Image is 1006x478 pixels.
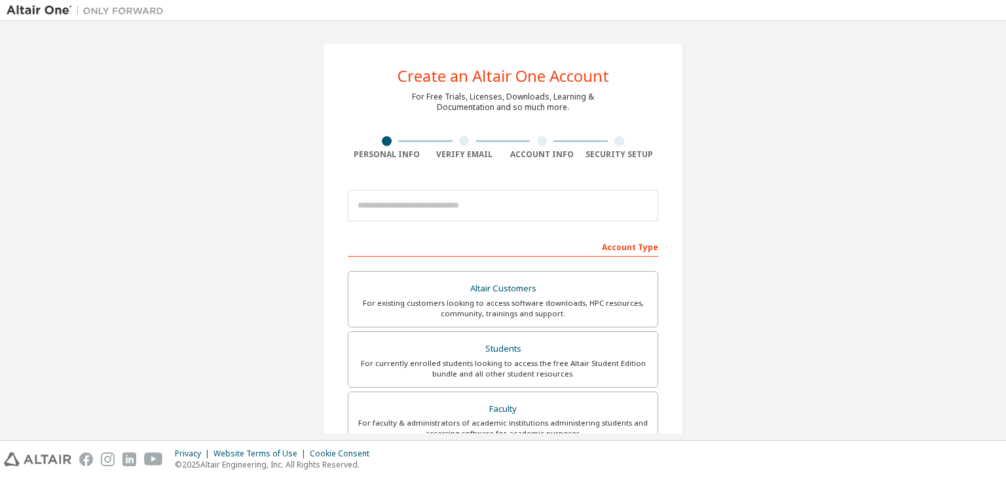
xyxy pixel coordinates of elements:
img: altair_logo.svg [4,452,71,466]
img: youtube.svg [144,452,163,466]
div: Security Setup [581,149,659,160]
img: linkedin.svg [122,452,136,466]
div: For existing customers looking to access software downloads, HPC resources, community, trainings ... [356,298,650,319]
div: Website Terms of Use [214,449,310,459]
div: Altair Customers [356,280,650,298]
div: For Free Trials, Licenses, Downloads, Learning & Documentation and so much more. [412,92,594,113]
div: For currently enrolled students looking to access the free Altair Student Edition bundle and all ... [356,358,650,379]
div: Cookie Consent [310,449,377,459]
div: Faculty [356,400,650,418]
div: Students [356,340,650,358]
div: Personal Info [348,149,426,160]
img: instagram.svg [101,452,115,466]
img: facebook.svg [79,452,93,466]
div: For faculty & administrators of academic institutions administering students and accessing softwa... [356,418,650,439]
div: Create an Altair One Account [398,68,609,84]
div: Account Type [348,236,658,257]
div: Account Info [503,149,581,160]
p: © 2025 Altair Engineering, Inc. All Rights Reserved. [175,459,377,470]
div: Verify Email [426,149,504,160]
div: Privacy [175,449,214,459]
img: Altair One [7,4,170,17]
